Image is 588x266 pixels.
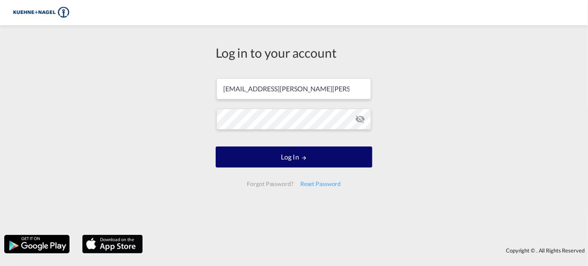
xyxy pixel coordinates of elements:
[297,176,345,192] div: Reset Password
[216,146,372,168] button: LOGIN
[216,44,372,61] div: Log in to your account
[13,3,69,22] img: 36441310f41511efafde313da40ec4a4.png
[355,114,365,124] md-icon: icon-eye-off
[3,234,70,254] img: google.png
[147,243,588,258] div: Copyright © . All Rights Reserved
[216,78,371,99] input: Enter email/phone number
[81,234,144,254] img: apple.png
[243,176,297,192] div: Forgot Password?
